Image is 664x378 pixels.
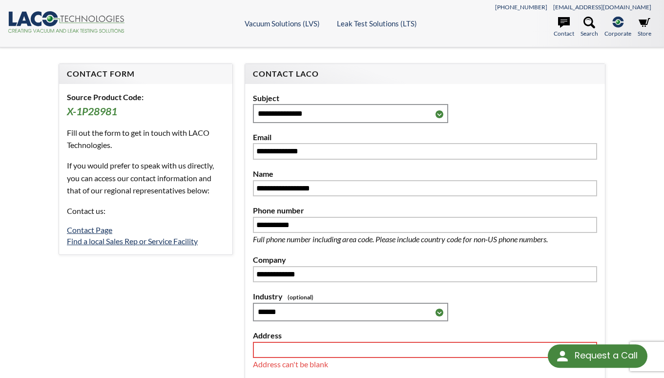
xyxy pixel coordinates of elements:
label: Company [253,253,597,266]
p: If you would prefer to speak with us directly, you can access our contact information and that of... [67,159,225,197]
h4: Contact Form [67,69,225,79]
h4: Contact LACO [253,69,597,79]
a: Contact [554,17,574,38]
label: Industry [253,290,597,303]
p: Fill out the form to get in touch with LACO Technologies. [67,126,225,151]
p: Full phone number including area code. Please include country code for non-US phone numbers. [253,233,580,246]
label: Address [253,329,597,342]
a: Vacuum Solutions (LVS) [245,19,320,28]
a: Store [638,17,651,38]
label: Subject [253,92,597,105]
b: Source Product Code: [67,92,144,102]
label: Name [253,168,597,180]
a: Leak Test Solutions (LTS) [337,19,417,28]
img: round button [555,348,570,364]
a: Search [581,17,598,38]
a: [PHONE_NUMBER] [495,3,547,11]
label: Email [253,131,597,144]
a: [EMAIL_ADDRESS][DOMAIN_NAME] [553,3,651,11]
label: Phone number [253,204,597,217]
p: Contact us: [67,205,225,217]
div: Request a Call [575,344,638,367]
h3: X-1P28981 [67,105,225,119]
div: Request a Call [548,344,647,368]
span: Corporate [604,29,631,38]
a: Contact Page [67,225,112,234]
a: Find a local Sales Rep or Service Facility [67,236,198,246]
span: Address can't be blank [253,359,328,369]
